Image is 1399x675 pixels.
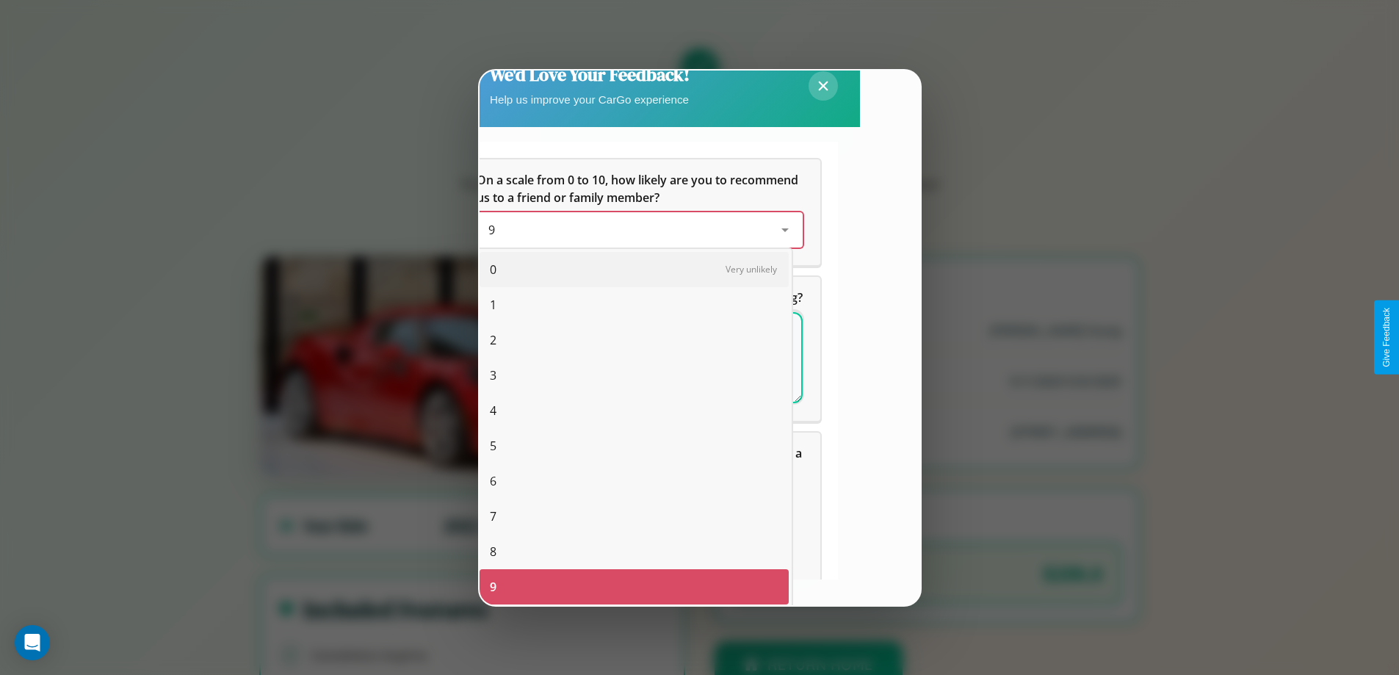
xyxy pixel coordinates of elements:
span: What can we do to make your experience more satisfying? [477,289,803,306]
span: 7 [490,508,496,525]
div: 8 [480,534,789,569]
span: 9 [488,222,495,238]
span: On a scale from 0 to 10, how likely are you to recommend us to a friend or family member? [477,172,801,206]
div: 9 [480,569,789,604]
div: 7 [480,499,789,534]
h5: On a scale from 0 to 10, how likely are you to recommend us to a friend or family member? [477,171,803,206]
span: 6 [490,472,496,490]
span: 9 [490,578,496,596]
div: 2 [480,322,789,358]
div: 3 [480,358,789,393]
div: Give Feedback [1381,308,1392,367]
h2: We'd Love Your Feedback! [490,62,690,87]
span: 2 [490,331,496,349]
span: 5 [490,437,496,455]
div: 0 [480,252,789,287]
div: 10 [480,604,789,640]
div: Open Intercom Messenger [15,625,50,660]
div: On a scale from 0 to 10, how likely are you to recommend us to a friend or family member? [459,159,820,265]
span: 4 [490,402,496,419]
div: 6 [480,463,789,499]
span: 1 [490,296,496,314]
div: On a scale from 0 to 10, how likely are you to recommend us to a friend or family member? [477,212,803,248]
span: Very unlikely [726,263,777,275]
span: 0 [490,261,496,278]
div: 4 [480,393,789,428]
span: 3 [490,367,496,384]
p: Help us improve your CarGo experience [490,90,690,109]
div: 5 [480,428,789,463]
span: 8 [490,543,496,560]
div: 1 [480,287,789,322]
span: Which of the following features do you value the most in a vehicle? [477,445,805,479]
